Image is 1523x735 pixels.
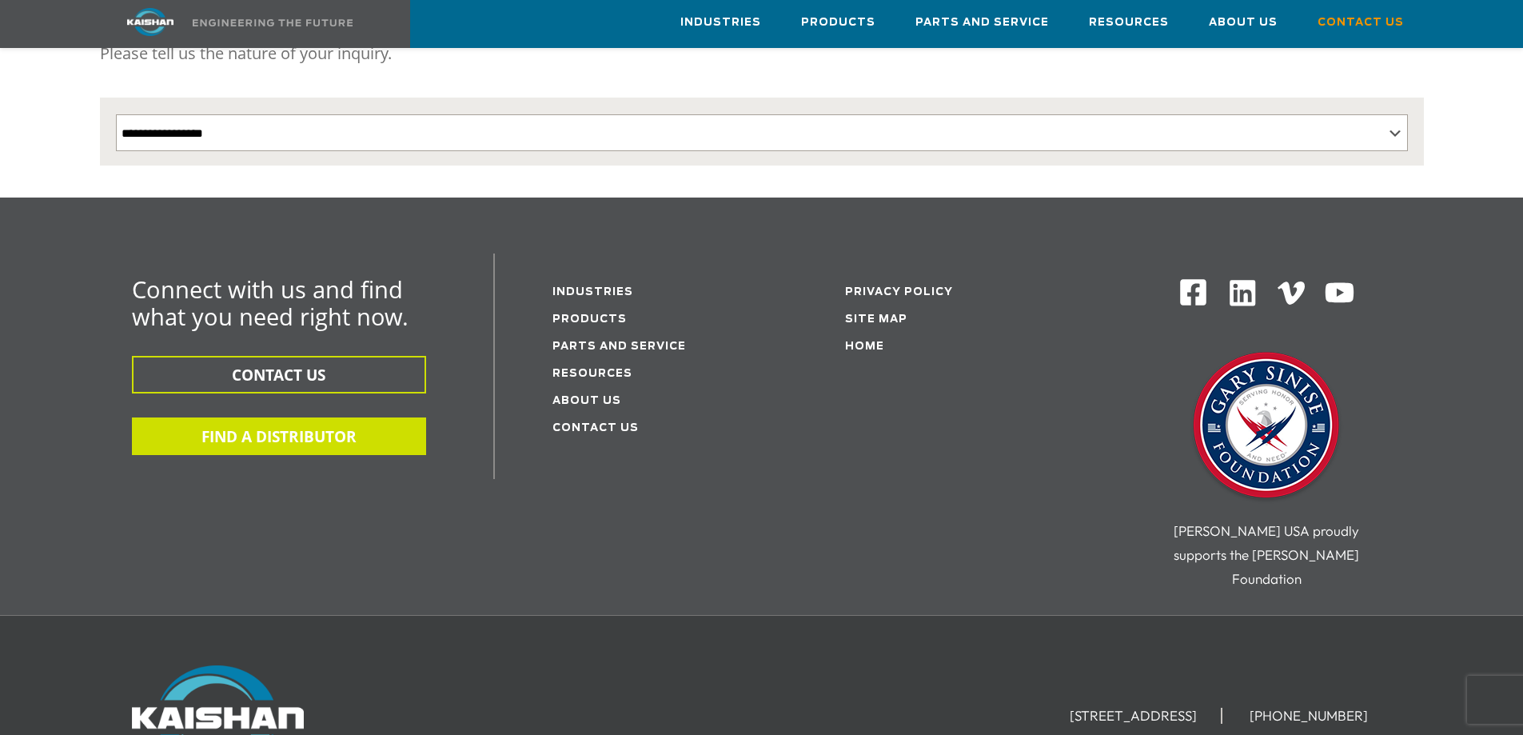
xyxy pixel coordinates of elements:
[1186,347,1346,507] img: Gary Sinise Foundation
[132,417,426,455] button: FIND A DISTRIBUTOR
[1089,14,1169,32] span: Resources
[552,423,639,433] a: Contact Us
[680,1,761,44] a: Industries
[552,396,621,406] a: About Us
[1209,1,1278,44] a: About Us
[680,14,761,32] span: Industries
[552,287,633,298] a: Industries
[1178,278,1208,307] img: Facebook
[552,342,686,352] a: Parts and service
[1318,14,1404,32] span: Contact Us
[90,8,210,36] img: kaishan logo
[1226,708,1392,724] li: [PHONE_NUMBER]
[552,369,632,379] a: Resources
[100,38,1424,70] p: Please tell us the nature of your inquiry.
[552,314,627,325] a: Products
[193,19,353,26] img: Engineering the future
[915,14,1049,32] span: Parts and Service
[132,274,409,332] span: Connect with us and find what you need right now.
[1046,708,1222,724] li: [STREET_ADDRESS]
[1174,522,1359,587] span: [PERSON_NAME] USA proudly supports the [PERSON_NAME] Foundation
[845,342,884,352] a: Home
[1089,1,1169,44] a: Resources
[1318,1,1404,44] a: Contact Us
[845,314,907,325] a: Site Map
[915,1,1049,44] a: Parts and Service
[132,356,426,393] button: CONTACT US
[801,14,875,32] span: Products
[1278,282,1305,305] img: Vimeo
[845,287,953,298] a: Privacy Policy
[1227,278,1258,309] img: Linkedin
[1324,278,1355,309] img: Youtube
[801,1,875,44] a: Products
[1209,14,1278,32] span: About Us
